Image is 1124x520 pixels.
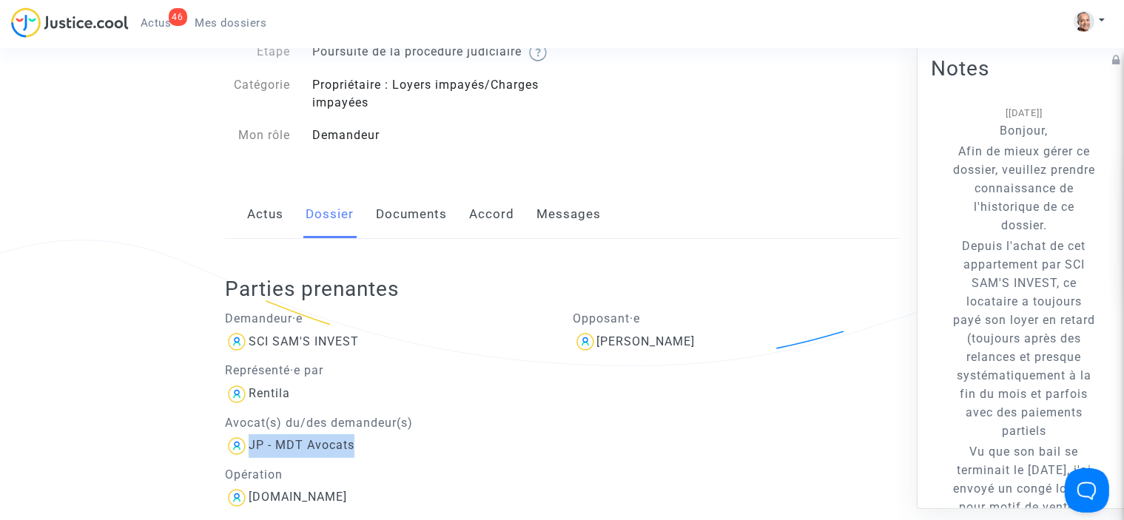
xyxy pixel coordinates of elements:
[376,190,447,239] a: Documents
[225,309,551,328] p: Demandeur·e
[1065,468,1109,513] iframe: Help Scout Beacon - Open
[931,55,1117,81] h2: Notes
[129,12,184,34] a: 46Actus
[597,334,696,348] div: [PERSON_NAME]
[249,490,347,504] div: [DOMAIN_NAME]
[301,76,562,112] div: Propriétaire : Loyers impayés/Charges impayées
[306,190,354,239] a: Dossier
[953,237,1095,440] p: Depuis l'achat de cet appartement par SCI SAM'S INVEST, ce locataire a toujours payé son loyer en...
[225,361,551,379] p: Représenté·e par
[529,44,547,61] img: help.svg
[225,486,249,510] img: icon-user.svg
[11,7,129,38] img: jc-logo.svg
[195,16,267,30] span: Mes dossiers
[953,121,1095,139] p: Bonjour,
[953,141,1095,234] p: Afin de mieux gérer ce dossier, veuillez prendre connaissance de l'historique de ce dossier.
[1006,107,1043,118] span: [[DATE]]
[214,76,301,112] div: Catégorie
[225,413,551,432] p: Avocat(s) du/des demandeur(s)
[225,330,249,354] img: icon-user.svg
[141,16,172,30] span: Actus
[225,382,249,406] img: icon-user.svg
[1074,11,1094,32] img: ACg8ocKZU31xno-LpBqyWwI6qQfhaET-15XAm_d3fkRpZRSuTkJYLxqnFA=s96-c
[225,434,249,458] img: icon-user.svg
[573,309,900,328] p: Opposant·e
[536,190,601,239] a: Messages
[249,438,354,452] div: JP - MDT Avocats
[169,8,187,26] div: 46
[184,12,279,34] a: Mes dossiers
[301,43,562,61] div: Poursuite de la procédure judiciaire
[214,126,301,144] div: Mon rôle
[301,126,562,144] div: Demandeur
[225,276,910,302] h2: Parties prenantes
[225,465,551,484] p: Opération
[573,330,597,354] img: icon-user.svg
[214,43,301,61] div: Etape
[249,334,359,348] div: SCI SAM'S INVEST
[469,190,514,239] a: Accord
[247,190,283,239] a: Actus
[249,386,290,400] div: Rentila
